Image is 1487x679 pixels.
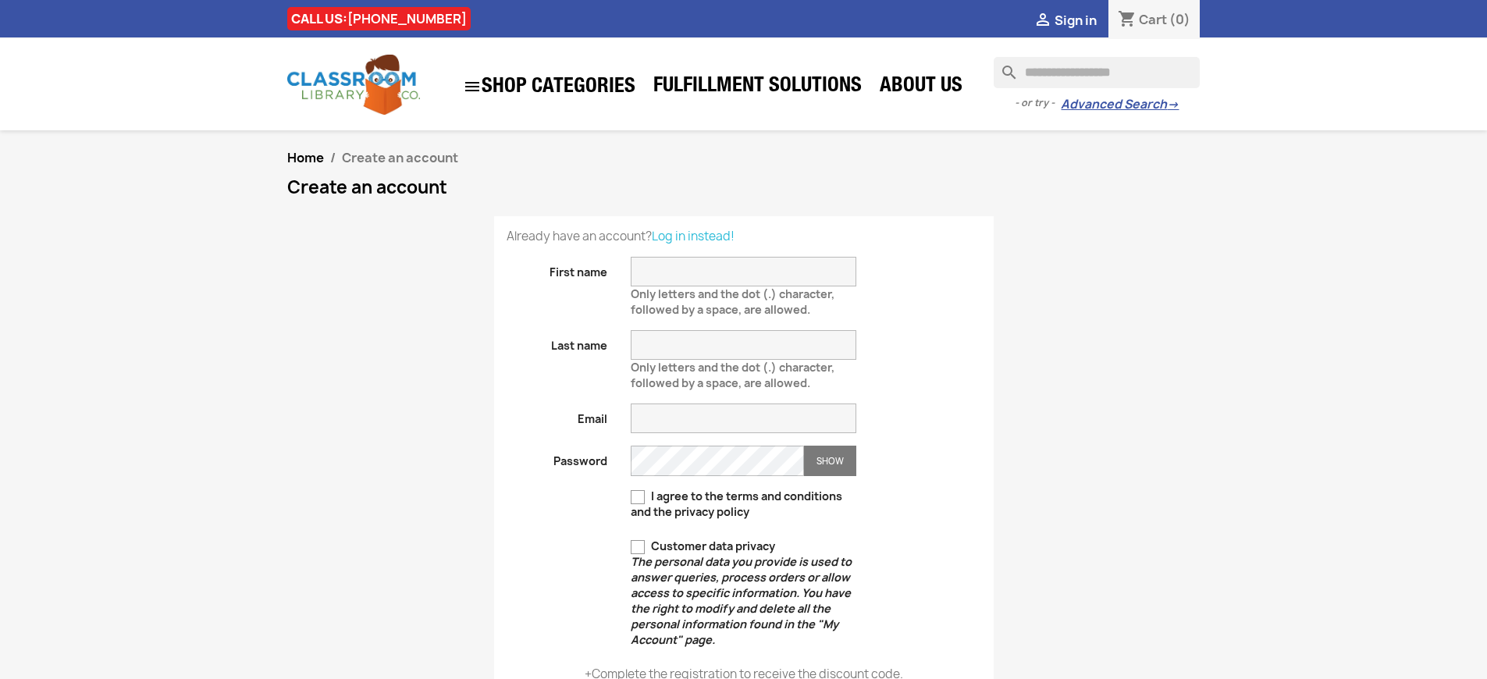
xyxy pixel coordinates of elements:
span: - or try - [1015,95,1061,111]
p: Already have an account? [507,229,981,244]
label: Email [495,403,620,427]
a:  Sign in [1033,12,1097,29]
i:  [463,77,482,96]
span: (0) [1169,11,1190,28]
label: I agree to the terms and conditions and the privacy policy [631,489,856,520]
span: Sign in [1055,12,1097,29]
em: The personal data you provide is used to answer queries, process orders or allow access to specif... [631,554,852,647]
i:  [1033,12,1052,30]
a: About Us [872,72,970,103]
span: Only letters and the dot (.) character, followed by a space, are allowed. [631,354,834,390]
h1: Create an account [287,178,1201,197]
a: Fulfillment Solutions [646,72,870,103]
input: Search [994,57,1200,88]
i: search [994,57,1012,76]
label: Password [495,446,620,469]
label: Customer data privacy [631,539,856,648]
a: Log in instead! [652,228,735,244]
label: Last name [495,330,620,354]
a: Home [287,149,324,166]
div: CALL US: [287,7,471,30]
span: → [1167,97,1179,112]
label: First name [495,257,620,280]
span: Cart [1139,11,1167,28]
button: Show [804,446,856,476]
i: shopping_cart [1118,11,1137,30]
input: Password input [631,446,804,476]
span: Only letters and the dot (.) character, followed by a space, are allowed. [631,280,834,317]
img: Classroom Library Company [287,55,420,115]
span: Create an account [342,149,458,166]
a: Advanced Search→ [1061,97,1179,112]
a: SHOP CATEGORIES [455,69,643,104]
a: [PHONE_NUMBER] [347,10,467,27]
